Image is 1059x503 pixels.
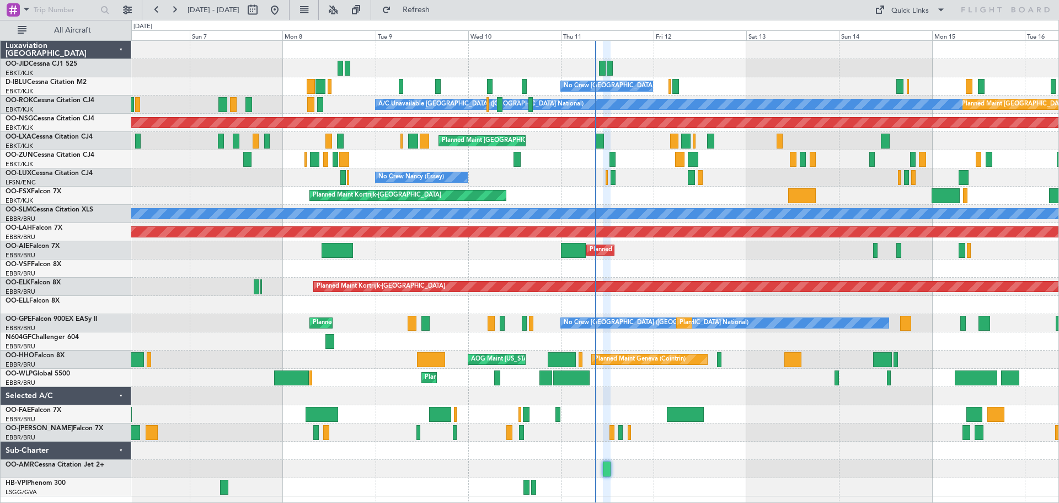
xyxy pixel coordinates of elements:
a: OO-SLMCessna Citation XLS [6,207,93,213]
span: OO-GPE [6,316,31,322]
a: EBKT/KJK [6,160,33,168]
a: OO-LAHFalcon 7X [6,225,62,231]
div: No Crew [GEOGRAPHIC_DATA] ([GEOGRAPHIC_DATA] National) [564,315,748,331]
a: EBKT/KJK [6,105,33,114]
a: OO-GPEFalcon 900EX EASy II [6,316,97,322]
span: OO-AMR [6,462,34,468]
span: OO-JID [6,61,29,67]
span: OO-[PERSON_NAME] [6,425,73,432]
div: Planned Maint [GEOGRAPHIC_DATA] ([GEOGRAPHIC_DATA] National) [442,133,641,149]
a: OO-HHOFalcon 8X [6,352,65,359]
a: EBBR/BRU [6,269,35,278]
a: OO-JIDCessna CJ1 525 [6,61,77,67]
span: N604GF [6,334,31,341]
div: Planned Maint [GEOGRAPHIC_DATA] ([GEOGRAPHIC_DATA]) [590,242,763,258]
a: OO-LXACessna Citation CJ4 [6,134,93,140]
input: Trip Number [34,2,97,18]
span: OO-FSX [6,188,31,195]
span: OO-HHO [6,352,34,359]
a: OO-ELKFalcon 8X [6,279,61,286]
a: OO-VSFFalcon 8X [6,261,61,268]
button: Refresh [377,1,443,19]
a: EBBR/BRU [6,433,35,442]
a: OO-FSXFalcon 7X [6,188,61,195]
a: EBBR/BRU [6,251,35,260]
span: OO-AIE [6,243,29,250]
span: OO-WLP [6,370,33,377]
a: EBBR/BRU [6,324,35,332]
div: Fri 12 [654,30,746,40]
button: All Aircraft [12,22,120,39]
div: A/C Unavailable [GEOGRAPHIC_DATA] ([GEOGRAPHIC_DATA] National) [378,96,584,113]
a: EBKT/KJK [6,87,33,96]
a: OO-NSGCessna Citation CJ4 [6,115,94,122]
div: Planned Maint Liege [425,369,482,386]
span: OO-NSG [6,115,33,122]
a: EBBR/BRU [6,361,35,369]
a: EBBR/BRU [6,342,35,351]
span: HB-VPI [6,480,27,486]
div: [DATE] [133,22,152,31]
span: All Aircraft [29,27,116,34]
div: Sat 13 [746,30,839,40]
a: LSGG/GVA [6,488,37,496]
div: Sat 6 [97,30,190,40]
div: Planned Maint [GEOGRAPHIC_DATA] ([GEOGRAPHIC_DATA] National) [313,315,512,331]
span: OO-FAE [6,407,31,414]
span: OO-VSF [6,261,31,268]
a: EBBR/BRU [6,379,35,387]
span: OO-ELL [6,298,29,304]
span: Refresh [393,6,440,14]
span: OO-ROK [6,97,33,104]
span: OO-SLM [6,207,32,213]
span: OO-LXA [6,134,31,140]
div: Sun 7 [190,30,282,40]
a: OO-[PERSON_NAME]Falcon 7X [6,425,103,432]
a: OO-AMRCessna Citation Jet 2+ [6,462,104,468]
div: No Crew Nancy (Essey) [378,169,444,186]
a: EBBR/BRU [6,415,35,423]
a: EBKT/KJK [6,69,33,77]
a: OO-LUXCessna Citation CJ4 [6,170,93,177]
a: OO-ELLFalcon 8X [6,298,60,304]
span: OO-LUX [6,170,31,177]
a: OO-FAEFalcon 7X [6,407,61,414]
a: HB-VPIPhenom 300 [6,480,66,486]
a: OO-ROKCessna Citation CJ4 [6,97,94,104]
div: Planned Maint Kortrijk-[GEOGRAPHIC_DATA] [313,187,441,204]
a: D-IBLUCessna Citation M2 [6,79,87,86]
div: Planned Maint Geneva (Cointrin) [595,351,686,368]
a: EBKT/KJK [6,124,33,132]
span: OO-ZUN [6,152,33,158]
a: EBKT/KJK [6,197,33,205]
a: N604GFChallenger 604 [6,334,79,341]
a: LFSN/ENC [6,178,36,187]
a: OO-AIEFalcon 7X [6,243,60,250]
a: EBBR/BRU [6,288,35,296]
a: EBKT/KJK [6,142,33,150]
div: No Crew [GEOGRAPHIC_DATA] ([GEOGRAPHIC_DATA] National) [564,78,748,94]
div: Sun 14 [839,30,932,40]
a: EBBR/BRU [6,233,35,241]
span: OO-ELK [6,279,30,286]
div: Planned Maint Kortrijk-[GEOGRAPHIC_DATA] [317,278,445,295]
div: AOG Maint [US_STATE] ([GEOGRAPHIC_DATA]) [471,351,605,368]
a: OO-WLPGlobal 5500 [6,370,70,377]
span: [DATE] - [DATE] [188,5,239,15]
a: EBBR/BRU [6,215,35,223]
div: Planned Maint [GEOGRAPHIC_DATA] ([GEOGRAPHIC_DATA] National) [680,315,879,331]
div: Wed 10 [468,30,561,40]
div: Mon 8 [282,30,375,40]
div: Tue 9 [376,30,468,40]
div: Mon 15 [932,30,1025,40]
span: D-IBLU [6,79,27,86]
a: OO-ZUNCessna Citation CJ4 [6,152,94,158]
div: Thu 11 [561,30,654,40]
span: OO-LAH [6,225,32,231]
